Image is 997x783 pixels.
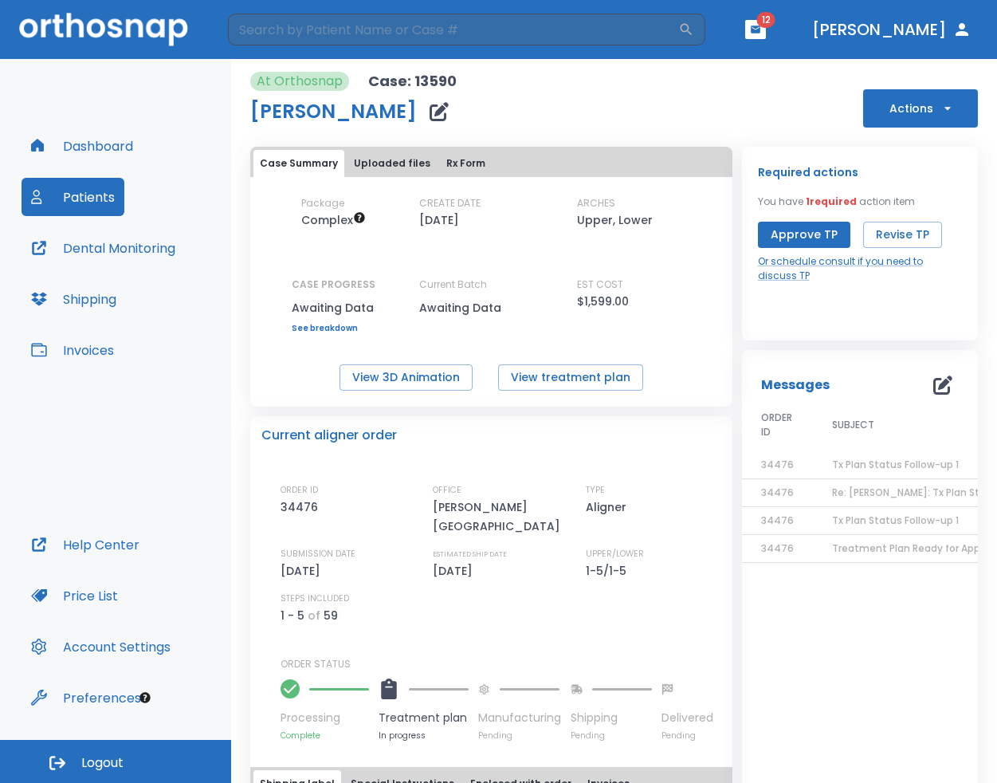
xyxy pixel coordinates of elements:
[577,277,623,292] p: EST COST
[340,364,473,391] button: View 3D Animation
[757,12,775,28] span: 12
[281,592,349,606] p: STEPS INCLUDED
[379,710,469,726] p: Treatment plan
[832,513,959,527] span: Tx Plan Status Follow-up 1
[440,150,492,177] button: Rx Form
[261,426,397,445] p: Current aligner order
[577,211,653,230] p: Upper, Lower
[22,280,126,318] button: Shipping
[22,525,149,564] button: Help Center
[281,710,369,726] p: Processing
[22,178,124,216] button: Patients
[761,486,794,499] span: 34476
[281,561,326,580] p: [DATE]
[419,298,563,317] p: Awaiting Data
[281,498,324,517] p: 34476
[586,498,632,517] p: Aligner
[292,277,375,292] p: CASE PROGRESS
[761,458,794,471] span: 34476
[419,211,459,230] p: [DATE]
[250,102,417,121] h1: [PERSON_NAME]
[257,72,343,91] p: At Orthosnap
[281,547,355,561] p: SUBMISSION DATE
[81,754,124,772] span: Logout
[433,498,568,536] p: [PERSON_NAME][GEOGRAPHIC_DATA]
[253,150,344,177] button: Case Summary
[301,196,344,211] p: Package
[22,679,151,717] button: Preferences
[308,606,320,625] p: of
[758,254,962,283] a: Or schedule consult if you need to discuss TP
[806,195,857,208] span: 1 required
[292,324,375,333] a: See breakdown
[577,196,615,211] p: ARCHES
[498,364,643,391] button: View treatment plan
[228,14,678,45] input: Search by Patient Name or Case #
[586,561,632,580] p: 1-5/1-5
[347,150,437,177] button: Uploaded files
[863,222,942,248] button: Revise TP
[22,628,180,666] button: Account Settings
[22,576,128,615] button: Price List
[761,541,794,555] span: 34476
[419,277,563,292] p: Current Batch
[301,212,366,228] span: Up to 50 Steps (100 aligners)
[433,561,478,580] p: [DATE]
[281,657,721,671] p: ORDER STATUS
[758,163,858,182] p: Required actions
[863,89,978,128] button: Actions
[758,222,850,248] button: Approve TP
[281,606,304,625] p: 1 - 5
[433,483,461,498] p: OFFICE
[758,195,915,209] p: You have action item
[571,730,652,742] p: Pending
[832,458,959,471] span: Tx Plan Status Follow-up 1
[419,196,481,211] p: CREATE DATE
[806,15,978,44] button: [PERSON_NAME]
[478,710,561,726] p: Manufacturing
[292,298,375,317] p: Awaiting Data
[368,72,457,91] p: Case: 13590
[253,150,729,177] div: tabs
[433,547,507,561] p: ESTIMATED SHIP DATE
[281,483,318,498] p: ORDER ID
[281,730,369,742] p: Complete
[379,730,469,742] p: In progress
[586,483,605,498] p: TYPE
[22,127,143,165] button: Dashboard
[138,691,152,705] div: Tooltip anchor
[22,331,124,369] button: Invoices
[324,606,338,625] p: 59
[661,710,713,726] p: Delivered
[661,730,713,742] p: Pending
[761,376,830,395] p: Messages
[586,547,644,561] p: UPPER/LOWER
[577,292,629,311] p: $1,599.00
[571,710,652,726] p: Shipping
[19,13,188,45] img: Orthosnap
[478,730,561,742] p: Pending
[832,418,874,432] span: SUBJECT
[22,229,185,267] button: Dental Monitoring
[761,411,794,439] span: ORDER ID
[761,513,794,527] span: 34476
